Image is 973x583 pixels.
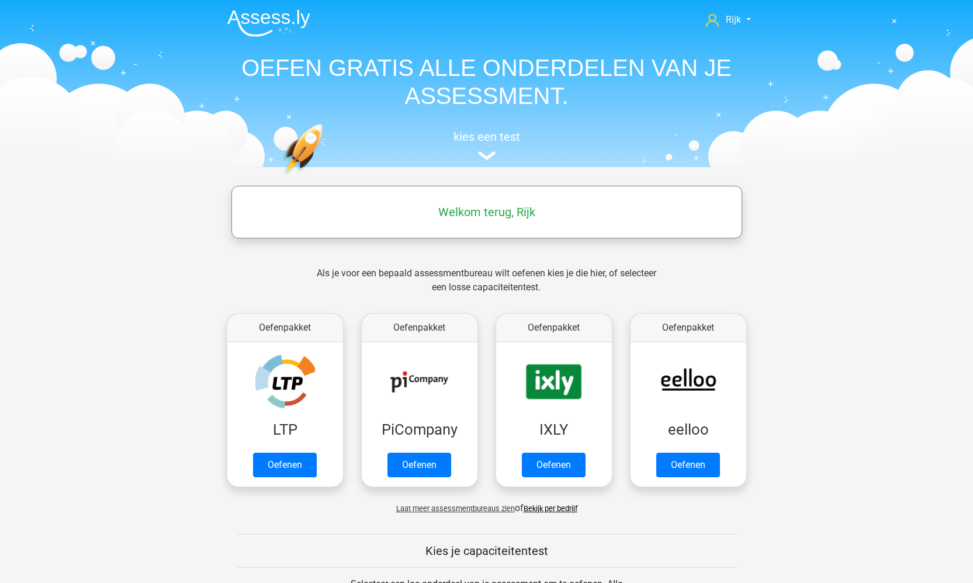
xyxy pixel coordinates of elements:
[387,453,451,477] a: Oefenen
[218,492,756,515] div: of
[253,453,317,477] a: Oefenen
[478,151,496,160] img: assessment
[237,205,736,219] h5: Welkom terug, Rijk
[218,130,756,161] a: kies een test
[227,9,310,37] img: Assessly
[237,544,736,558] h5: Kies je capaciteitentest
[282,124,368,230] img: oefenen
[396,504,515,513] span: Laat meer assessmentbureaus zien
[524,504,577,513] a: Bekijk per bedrijf
[701,13,755,27] a: Rijk
[218,54,756,110] h1: OEFEN GRATIS ALLE ONDERDELEN VAN JE ASSESSMENT.
[307,266,666,308] div: Als je voor een bepaald assessmentbureau wilt oefenen kies je die hier, of selecteer een losse ca...
[218,130,756,144] h5: kies een test
[656,453,720,477] a: Oefenen
[522,453,586,477] a: Oefenen
[726,14,741,25] span: Rijk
